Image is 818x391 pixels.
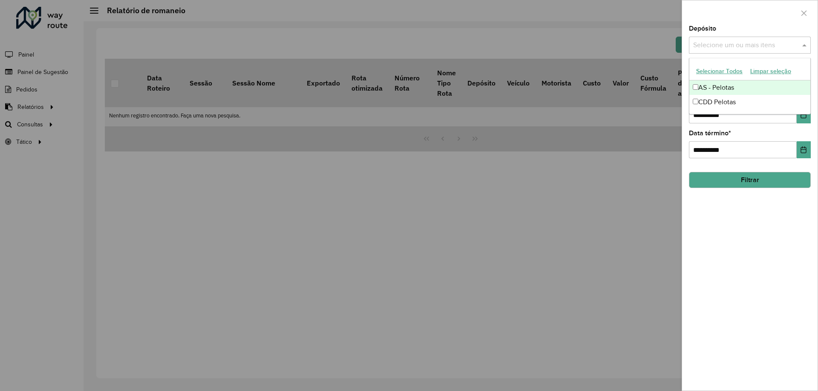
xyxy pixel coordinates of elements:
label: Depósito [689,23,716,34]
button: Selecionar Todos [692,65,746,78]
button: Choose Date [797,141,811,158]
button: Filtrar [689,172,811,188]
div: AS - Pelotas [689,80,810,95]
label: Data término [689,128,731,138]
div: CDD Pelotas [689,95,810,109]
ng-dropdown-panel: Options list [689,58,811,114]
button: Limpar seleção [746,65,795,78]
button: Choose Date [797,106,811,123]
